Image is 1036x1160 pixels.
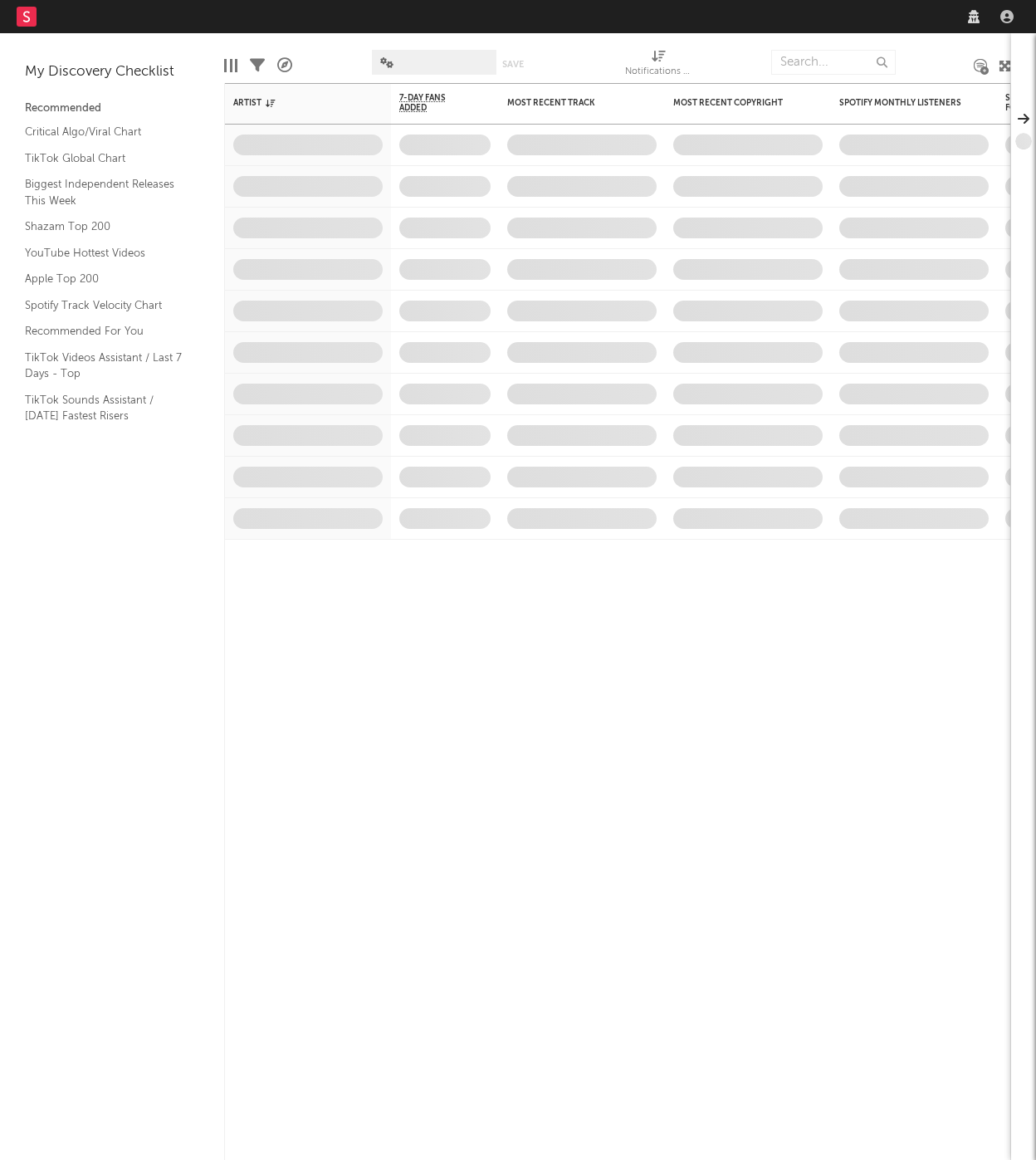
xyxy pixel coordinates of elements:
[250,42,265,90] div: Filters
[25,175,183,209] a: Biggest Independent Releases This Week
[25,123,183,141] a: Critical Algo/Viral Chart
[277,42,292,90] div: A&R Pipeline
[25,296,183,315] a: Spotify Track Velocity Chart
[625,42,691,90] div: Notifications (Artist)
[25,218,183,236] a: Shazam Top 200
[25,62,199,82] div: My Discovery Checklist
[625,62,691,82] div: Notifications (Artist)
[507,98,632,108] div: Most Recent Track
[399,93,466,113] span: 7-Day Fans Added
[25,391,183,425] a: TikTok Sounds Assistant / [DATE] Fastest Risers
[25,99,199,119] div: Recommended
[25,149,183,168] a: TikTok Global Chart
[502,60,524,69] button: Save
[233,98,358,108] div: Artist
[673,98,798,108] div: Most Recent Copyright
[25,270,183,288] a: Apple Top 200
[771,50,896,75] input: Search...
[25,244,183,262] a: YouTube Hottest Videos
[224,42,237,90] div: Edit Columns
[839,98,964,108] div: Spotify Monthly Listeners
[25,349,183,383] a: TikTok Videos Assistant / Last 7 Days - Top
[25,322,183,340] a: Recommended For You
